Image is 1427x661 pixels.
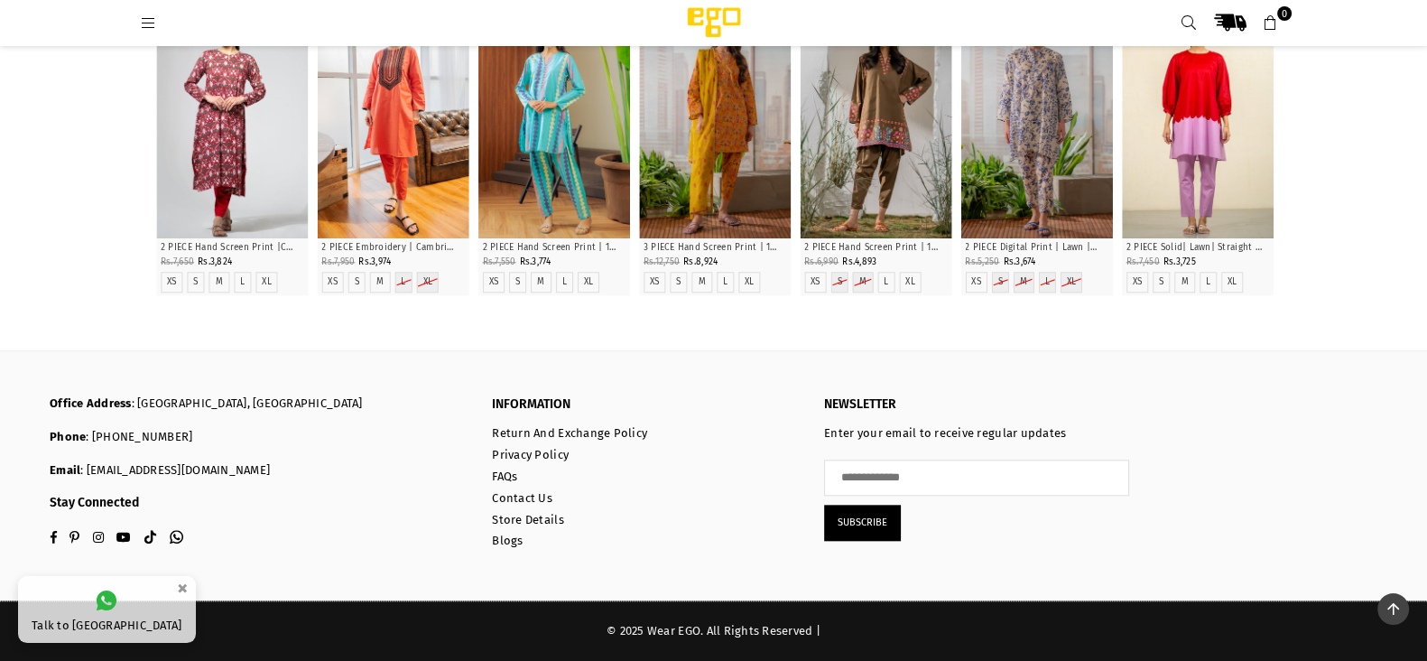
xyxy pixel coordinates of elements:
img: Ego [637,5,791,41]
label: L [240,276,245,288]
a: Talk to [GEOGRAPHIC_DATA] [18,576,196,643]
span: Rs.12,750 [644,256,680,267]
span: Rs.7,650 [161,256,194,267]
label: L [1206,276,1210,288]
label: M [1181,276,1188,288]
a: FAQs [492,470,517,483]
label: XL [745,276,755,288]
p: 2 PIECE Hand Screen Print |Cottel Fabric|Straight Cut [161,241,303,255]
label: S [193,276,198,288]
label: S [998,276,1003,288]
a: Blogs [492,534,523,547]
p: 2 PIECE Hand Screen Print | 100% Cotton | Straight Cut [804,241,947,255]
label: XL [905,276,915,288]
p: NEWSLETTER [824,396,1129,413]
div: © 2025 Wear EGO. All Rights Reserved | [50,624,1377,639]
label: M [859,276,866,288]
label: XS [488,276,498,288]
a: Menu [133,15,165,29]
button: Subscribe [824,505,901,541]
label: XL [1067,276,1077,288]
label: XL [1228,276,1237,288]
p: 2 PIECE Digital Print | Lawn |Straight Cut [965,241,1107,255]
p: Enter your email to receive regular updates [824,426,1129,442]
a: Contact Us [492,491,552,505]
label: L [1044,276,1049,288]
label: M [216,276,223,288]
span: Rs.7,950 [321,256,355,267]
label: M [699,276,706,288]
label: XS [1133,276,1143,288]
label: XS [811,276,820,288]
span: Rs.3,725 [1163,256,1196,267]
p: 2 PIECE Embroidery | Cambric | Straight Cut [321,241,464,255]
a: : [EMAIL_ADDRESS][DOMAIN_NAME] [80,463,270,477]
a: Artlane 2 piece [800,11,951,238]
label: S [838,276,842,288]
a: Privacy Policy [492,448,569,461]
a: Ariana 2 piece [156,11,308,238]
span: Rs.3,774 [520,256,551,267]
a: Artistic 3 piece [639,11,791,238]
p: : [GEOGRAPHIC_DATA], [GEOGRAPHIC_DATA] [50,396,465,412]
label: L [562,276,567,288]
span: Rs.5,250 [965,256,999,267]
a: Arrows 2 piece [317,11,468,238]
label: S [515,276,520,288]
span: Rs.3,674 [1003,256,1035,267]
span: Rs.3,824 [198,256,232,267]
label: S [1159,276,1163,288]
b: Phone [50,430,86,443]
label: XS [971,276,981,288]
span: Rs.7,450 [1126,256,1160,267]
label: L [401,276,405,288]
a: Search [1173,6,1206,39]
span: 0 [1277,6,1292,21]
label: XS [328,276,338,288]
label: XL [584,276,594,288]
label: XL [262,276,272,288]
label: XS [650,276,660,288]
label: L [723,276,727,288]
a: Awning 2 piece [1122,11,1274,238]
span: Rs.3,974 [358,256,391,267]
label: L [884,276,888,288]
a: Store Details [492,513,563,526]
b: Office Address [50,396,132,410]
span: Rs.6,990 [804,256,839,267]
label: XL [423,276,433,288]
h3: Stay Connected [50,496,465,511]
label: M [376,276,384,288]
p: 2 PIECE Hand Screen Print | 100 % Cotton | Straight Cut [482,241,625,255]
p: 3 PIECE Hand Screen Print | 100% Cotton | Straight Cut [644,241,786,255]
label: XS [167,276,177,288]
p: : [PHONE_NUMBER] [50,430,465,445]
a: Artistic 2 piece [477,11,629,238]
label: S [676,276,681,288]
p: 2 PIECE Solid| Lawn| Straight Cut [1126,241,1269,255]
label: M [537,276,544,288]
label: S [355,276,359,288]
